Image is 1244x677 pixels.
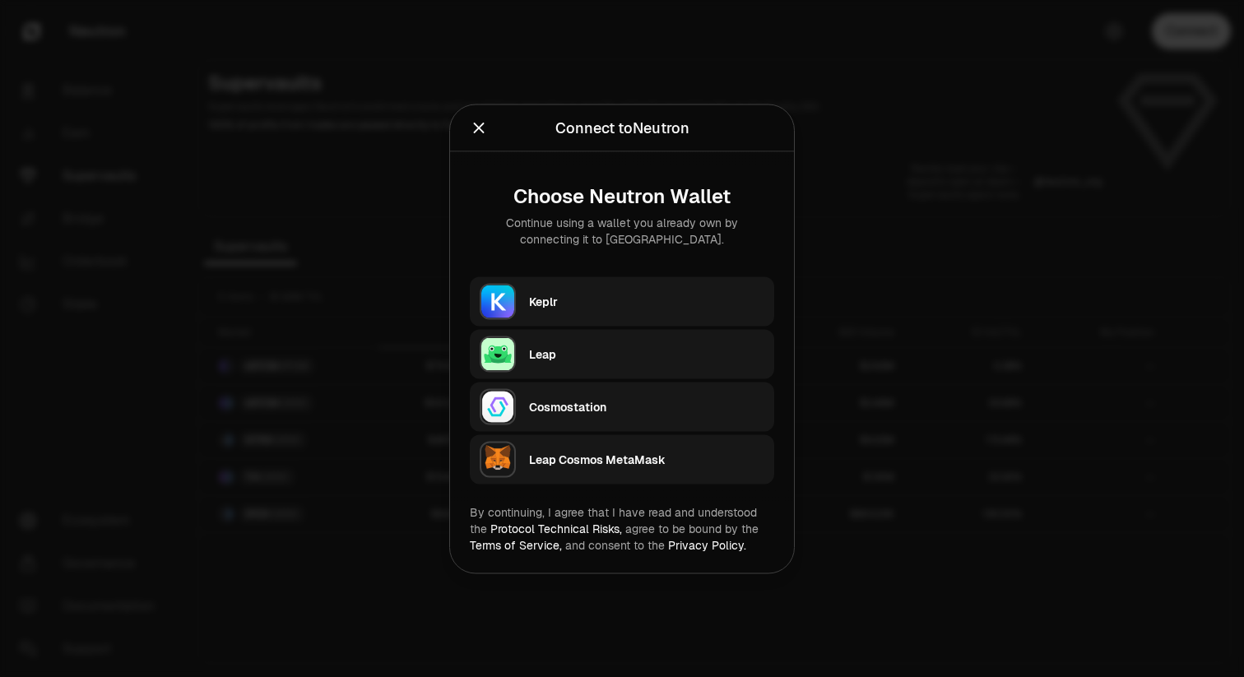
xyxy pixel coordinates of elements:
img: Leap Cosmos MetaMask [481,443,514,475]
button: KeplrKeplr [470,276,774,326]
a: Terms of Service, [470,537,562,552]
a: Protocol Technical Risks, [490,521,622,536]
button: Close [470,116,488,139]
div: Cosmostation [529,398,764,415]
button: LeapLeap [470,329,774,378]
a: Privacy Policy. [668,537,746,552]
div: Leap Cosmos MetaMask [529,451,764,467]
div: Leap [529,345,764,362]
img: Leap [481,337,514,370]
div: Choose Neutron Wallet [483,184,761,207]
div: Connect to Neutron [555,116,689,139]
img: Cosmostation [481,390,514,423]
div: Keplr [529,293,764,309]
div: Continue using a wallet you already own by connecting it to [GEOGRAPHIC_DATA]. [483,214,761,247]
div: By continuing, I agree that I have read and understood the agree to be bound by the and consent t... [470,503,774,553]
img: Keplr [481,285,514,318]
button: CosmostationCosmostation [470,382,774,431]
button: Leap Cosmos MetaMaskLeap Cosmos MetaMask [470,434,774,484]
